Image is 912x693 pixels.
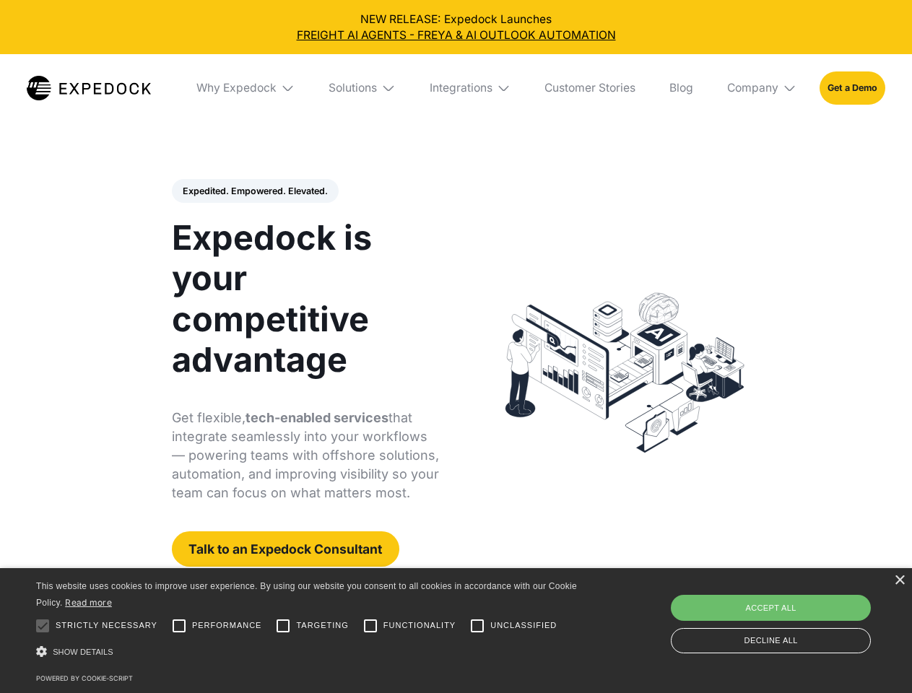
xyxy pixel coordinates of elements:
div: Solutions [329,81,377,95]
span: Show details [53,648,113,656]
div: Company [716,54,808,122]
div: Integrations [430,81,492,95]
span: Unclassified [490,619,557,632]
span: This website uses cookies to improve user experience. By using our website you consent to all coo... [36,581,577,608]
a: FREIGHT AI AGENTS - FREYA & AI OUTLOOK AUTOMATION [12,27,901,43]
h1: Expedock is your competitive advantage [172,217,440,380]
div: Why Expedock [196,81,277,95]
a: Powered by cookie-script [36,674,133,682]
a: Blog [658,54,704,122]
strong: tech-enabled services [246,410,388,425]
iframe: Chat Widget [672,537,912,693]
span: Performance [192,619,262,632]
a: Talk to an Expedock Consultant [172,531,399,567]
div: Company [727,81,778,95]
div: Show details [36,642,582,662]
a: Get a Demo [820,71,885,104]
div: NEW RELEASE: Expedock Launches [12,12,901,43]
div: Solutions [318,54,407,122]
p: Get flexible, that integrate seamlessly into your workflows — powering teams with offshore soluti... [172,409,440,502]
span: Strictly necessary [56,619,157,632]
div: Why Expedock [185,54,306,122]
div: Integrations [418,54,522,122]
a: Customer Stories [533,54,646,122]
span: Functionality [383,619,456,632]
a: Read more [65,597,112,608]
span: Targeting [296,619,348,632]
